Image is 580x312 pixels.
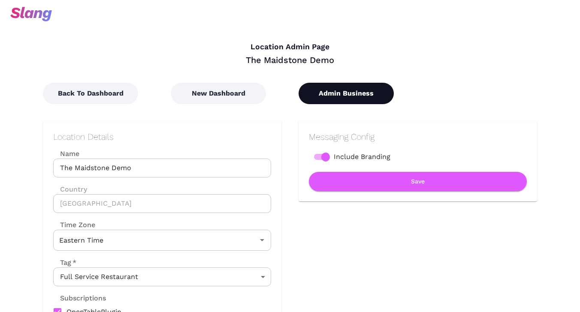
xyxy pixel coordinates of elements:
[53,267,271,286] div: Full Service Restaurant
[53,258,76,267] label: Tag
[299,89,394,97] a: Admin Business
[171,83,266,104] button: New Dashboard
[53,149,271,159] label: Name
[171,89,266,97] a: New Dashboard
[309,132,527,142] h2: Messaging Config
[43,42,537,52] h4: Location Admin Page
[256,234,268,246] button: Open
[53,132,271,142] h2: Location Details
[43,89,138,97] a: Back To Dashboard
[299,83,394,104] button: Admin Business
[53,293,106,303] label: Subscriptions
[10,7,52,21] img: svg+xml;base64,PHN2ZyB3aWR0aD0iOTciIGhlaWdodD0iMzQiIHZpZXdCb3g9IjAgMCA5NyAzNCIgZmlsbD0ibm9uZSIgeG...
[43,54,537,66] div: The Maidstone Demo
[309,172,527,191] button: Save
[53,184,271,194] label: Country
[53,220,271,230] label: Time Zone
[334,152,390,162] span: Include Branding
[43,83,138,104] button: Back To Dashboard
